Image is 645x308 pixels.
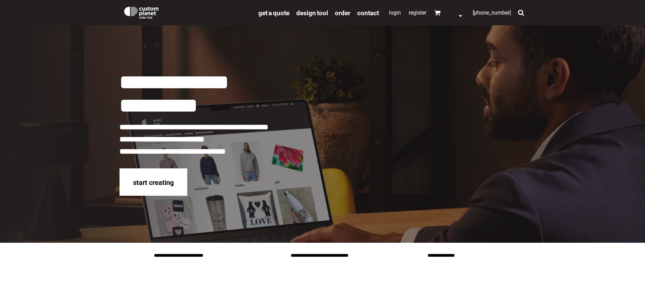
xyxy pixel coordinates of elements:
[258,9,289,17] a: get a quote
[133,179,174,187] span: start creating
[389,9,401,16] a: Login
[296,9,328,17] a: design tool
[473,9,511,16] span: [PHONE_NUMBER]
[335,9,350,17] a: order
[123,5,160,19] img: Custom Planet
[120,2,255,22] a: Custom Planet
[357,9,379,17] a: Contact
[409,9,426,16] a: Register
